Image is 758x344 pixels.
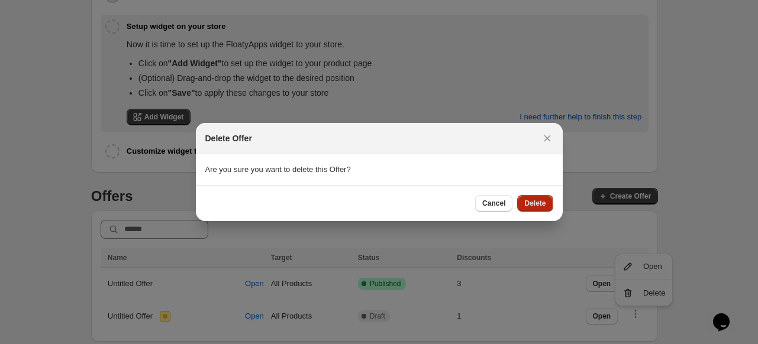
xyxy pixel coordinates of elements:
p: Are you sure you want to delete this Offer? [205,164,553,176]
span: Delete [524,199,546,208]
h2: Delete Offer [205,132,252,144]
button: Cancel [475,195,512,212]
button: Delete [517,195,553,212]
button: Close [539,130,556,147]
span: Cancel [482,199,505,208]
